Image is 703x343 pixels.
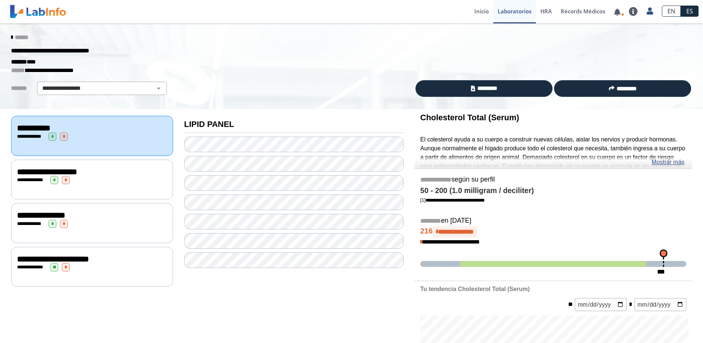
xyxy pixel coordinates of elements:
[637,314,695,335] iframe: Help widget launcher
[184,120,234,129] b: LIPID PANEL
[634,298,686,311] input: mm/dd/yyyy
[420,176,686,184] h5: según su perfil
[662,6,681,17] a: EN
[651,158,684,167] a: Mostrar más
[420,113,519,122] b: Cholesterol Total (Serum)
[540,7,552,15] span: HRA
[420,135,686,197] p: El colesterol ayuda a su cuerpo a construir nuevas células, aislar los nervios y producir hormona...
[420,186,686,195] h4: 50 - 200 (1.0 milligram / deciliter)
[575,298,627,311] input: mm/dd/yyyy
[420,286,530,292] b: Tu tendencia Cholesterol Total (Serum)
[420,226,686,238] h4: 216
[420,197,485,203] a: [1]
[681,6,699,17] a: ES
[420,217,686,225] h5: en [DATE]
